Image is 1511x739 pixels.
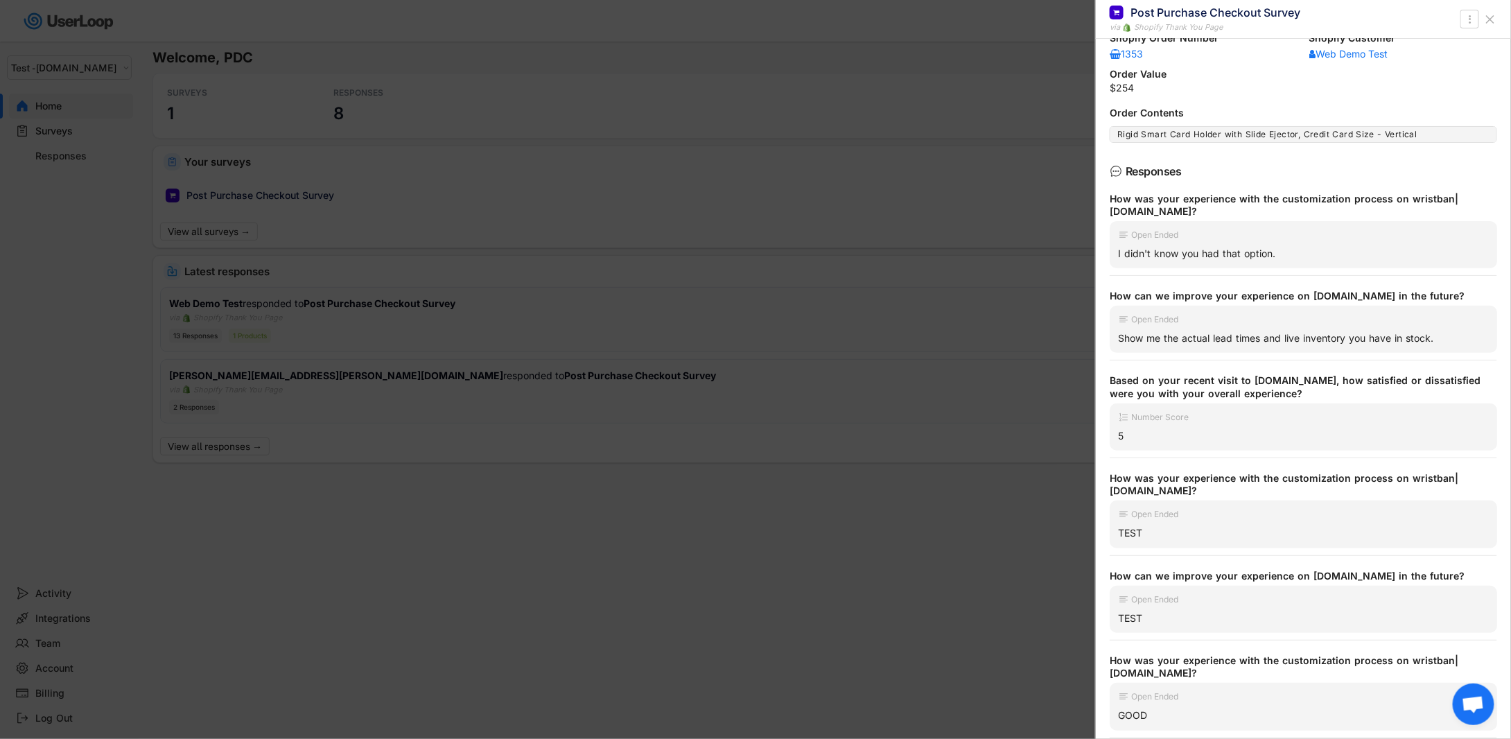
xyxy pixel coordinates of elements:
div: Based on your recent visit to [DOMAIN_NAME], how satisfied or dissatisfied were you with your ove... [1110,374,1486,399]
div: Open Ended [1131,510,1178,519]
div: Rigid Smart Card Holder with Slide Ejector, Credit Card Size - Vertical [1117,129,1490,140]
img: 1156660_ecommerce_logo_shopify_icon%20%281%29.png [1123,24,1131,32]
a: Web Demo Test [1309,47,1388,61]
div: How was your experience with the customization process on wristban|[DOMAIN_NAME]? [1110,654,1486,679]
button:  [1463,11,1477,28]
div: How can we improve your experience on [DOMAIN_NAME] in the future? [1110,570,1486,582]
div: Shopify Thank You Page [1134,21,1223,33]
div: Open Ended [1131,231,1178,239]
div: How can we improve your experience on [DOMAIN_NAME] in the future? [1110,290,1486,302]
div: Order Contents [1110,108,1497,118]
a: 1353 [1110,47,1151,61]
div: Show me the actual lead times and live inventory you have in stock. [1118,332,1489,345]
text:  [1469,12,1471,26]
div: Open Ended [1131,693,1178,701]
div: Shopify Customer [1309,33,1498,43]
div: Web Demo Test [1309,49,1388,59]
div: via [1110,21,1120,33]
div: How was your experience with the customization process on wristban|[DOMAIN_NAME]? [1110,193,1486,218]
div: Responses [1126,166,1475,177]
div: Order Value [1110,69,1497,79]
div: Open Ended [1131,315,1178,324]
div: I didn't know you had that option. [1118,247,1489,260]
div: Number Score [1131,413,1189,421]
div: GOOD [1118,709,1489,722]
div: 5 [1118,430,1489,442]
div: Post Purchase Checkout Survey [1130,5,1300,20]
div: TEST [1118,527,1489,539]
div: 1353 [1110,49,1151,59]
div: $254 [1110,83,1497,93]
div: TEST [1118,612,1489,625]
div: Open chat [1453,684,1494,725]
div: How was your experience with the customization process on wristban|[DOMAIN_NAME]? [1110,472,1486,497]
div: Open Ended [1131,595,1178,604]
div: Shopify Order Number [1110,33,1298,43]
